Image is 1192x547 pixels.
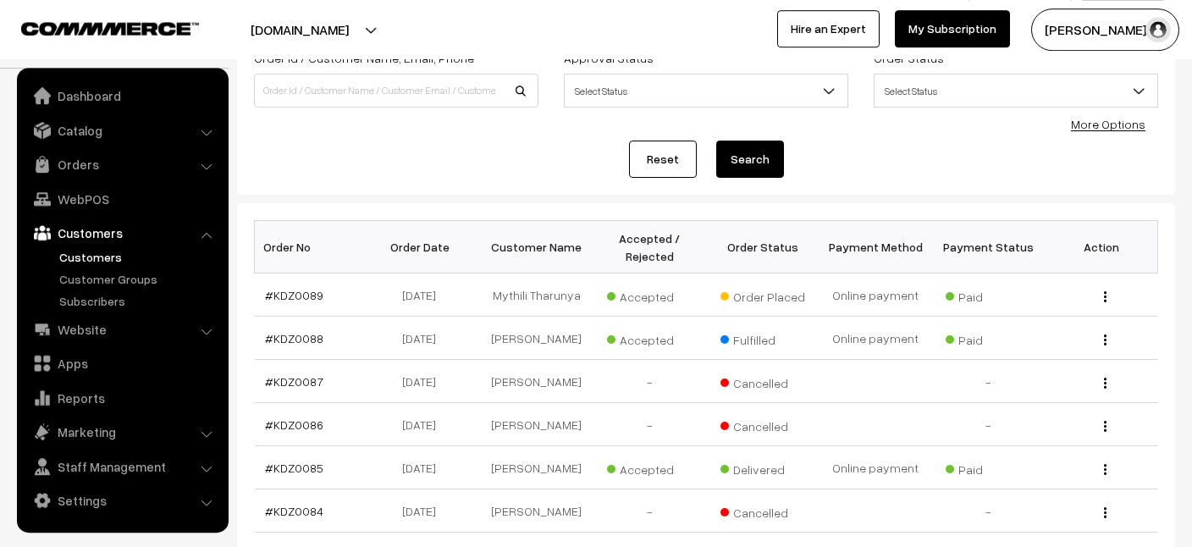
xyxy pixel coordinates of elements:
[367,360,480,403] td: [DATE]
[367,273,480,317] td: [DATE]
[819,446,931,489] td: Online payment
[21,184,223,214] a: WebPOS
[480,317,593,360] td: [PERSON_NAME]
[21,348,223,378] a: Apps
[593,403,706,446] td: -
[1104,421,1106,432] img: Menu
[265,331,323,345] a: #KDZ0088
[932,360,1045,403] td: -
[946,327,1030,349] span: Paid
[55,248,223,266] a: Customers
[480,221,593,273] th: Customer Name
[565,76,847,106] span: Select Status
[819,273,931,317] td: Online payment
[720,327,805,349] span: Fulfilled
[21,80,223,111] a: Dashboard
[265,504,323,518] a: #KDZ0084
[1045,221,1157,273] th: Action
[255,221,367,273] th: Order No
[21,451,223,482] a: Staff Management
[720,413,805,435] span: Cancelled
[706,221,819,273] th: Order Status
[716,141,784,178] button: Search
[593,489,706,533] td: -
[480,360,593,403] td: [PERSON_NAME]
[367,403,480,446] td: [DATE]
[1104,507,1106,518] img: Menu
[607,327,692,349] span: Accepted
[254,74,538,108] input: Order Id / Customer Name / Customer Email / Customer Phone
[607,456,692,478] span: Accepted
[21,17,169,37] a: COMMMERCE
[265,461,323,475] a: #KDZ0085
[1104,334,1106,345] img: Menu
[265,417,323,432] a: #KDZ0086
[1104,291,1106,302] img: Menu
[480,489,593,533] td: [PERSON_NAME]
[1071,117,1145,131] a: More Options
[720,456,805,478] span: Delivered
[720,500,805,522] span: Cancelled
[720,370,805,392] span: Cancelled
[1104,378,1106,389] img: Menu
[819,221,931,273] th: Payment Method
[720,284,805,306] span: Order Placed
[21,22,199,35] img: COMMMERCE
[607,284,692,306] span: Accepted
[480,446,593,489] td: [PERSON_NAME]
[593,360,706,403] td: -
[932,489,1045,533] td: -
[874,74,1158,108] span: Select Status
[1031,8,1179,51] button: [PERSON_NAME] S…
[932,221,1045,273] th: Payment Status
[875,76,1157,106] span: Select Status
[1145,17,1171,42] img: user
[265,288,323,302] a: #KDZ0089
[21,417,223,447] a: Marketing
[946,456,1030,478] span: Paid
[480,273,593,317] td: Mythili Tharunya
[367,489,480,533] td: [DATE]
[593,221,706,273] th: Accepted / Rejected
[55,270,223,288] a: Customer Groups
[564,74,848,108] span: Select Status
[629,141,697,178] a: Reset
[367,317,480,360] td: [DATE]
[21,485,223,516] a: Settings
[1104,464,1106,475] img: Menu
[55,292,223,310] a: Subscribers
[932,403,1045,446] td: -
[819,317,931,360] td: Online payment
[480,403,593,446] td: [PERSON_NAME]
[265,374,323,389] a: #KDZ0087
[946,284,1030,306] span: Paid
[367,446,480,489] td: [DATE]
[777,10,880,47] a: Hire an Expert
[21,383,223,413] a: Reports
[895,10,1010,47] a: My Subscription
[21,314,223,345] a: Website
[367,221,480,273] th: Order Date
[21,149,223,180] a: Orders
[191,8,408,51] button: [DOMAIN_NAME]
[21,218,223,248] a: Customers
[21,115,223,146] a: Catalog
